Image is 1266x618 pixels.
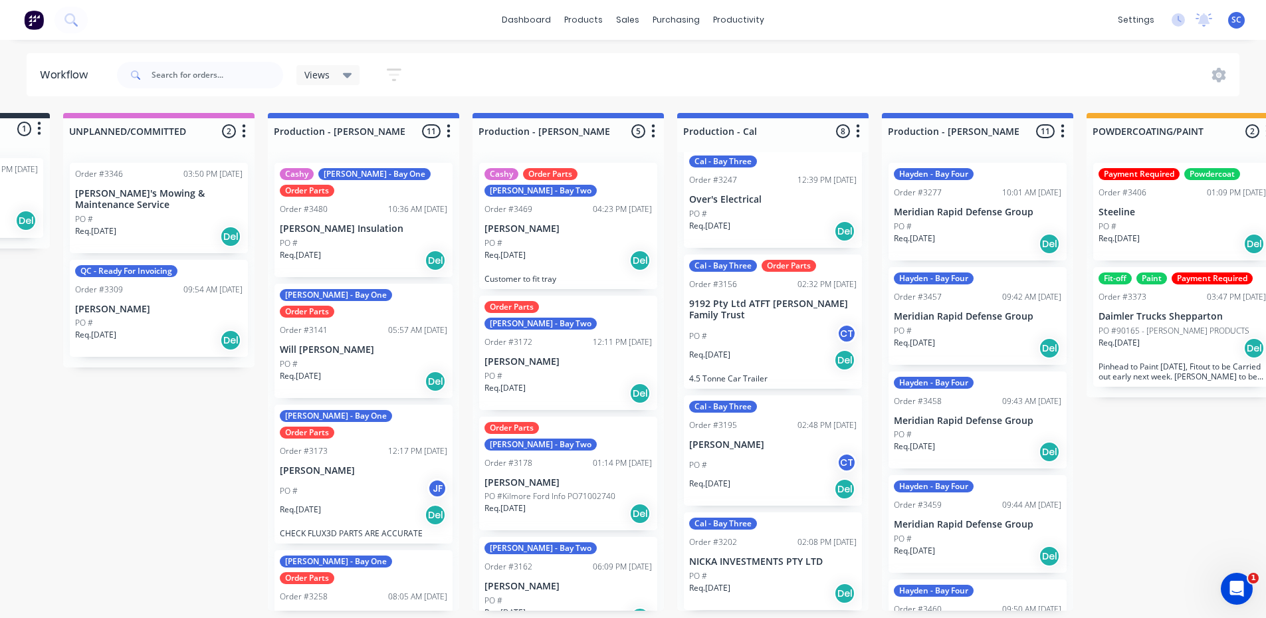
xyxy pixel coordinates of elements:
div: Order #3457 [894,291,942,303]
p: Req. [DATE] [894,233,935,245]
div: Order #3346 [75,168,123,180]
div: Hayden - Bay FourOrder #345809:43 AM [DATE]Meridian Rapid Defense GroupPO #Req.[DATE]Del [889,371,1067,469]
div: Order Parts [280,427,334,439]
p: PO # [75,317,93,329]
p: [PERSON_NAME] Insulation [280,223,447,235]
div: 12:11 PM [DATE] [593,336,652,348]
img: Factory [24,10,44,30]
iframe: Intercom live chat [1221,573,1253,605]
div: 09:50 AM [DATE] [1002,603,1061,615]
div: [PERSON_NAME] - Bay Two [484,318,597,330]
div: 09:54 AM [DATE] [183,284,243,296]
div: Del [1039,233,1060,255]
div: Del [1039,338,1060,359]
div: Del [425,250,446,271]
div: 12:17 PM [DATE] [388,445,447,457]
p: PO # [894,221,912,233]
span: SC [1231,14,1241,26]
div: purchasing [646,10,706,30]
div: [PERSON_NAME] - Bay Two [484,542,597,554]
div: 09:42 AM [DATE] [1002,291,1061,303]
div: CashyOrder Parts[PERSON_NAME] - Bay TwoOrder #346904:23 PM [DATE][PERSON_NAME]PO #Req.[DATE]DelCu... [479,163,657,289]
div: products [558,10,609,30]
p: [PERSON_NAME] [484,223,652,235]
div: 02:48 PM [DATE] [797,419,857,431]
p: Req. [DATE] [689,349,730,361]
div: Cal - Bay Three [689,260,757,272]
p: Req. [DATE] [689,582,730,594]
p: PO # [894,429,912,441]
p: Req. [DATE] [1099,337,1140,349]
div: [PERSON_NAME] - Bay One [280,289,392,301]
div: Del [834,350,855,371]
div: settings [1111,10,1161,30]
p: Req. [DATE] [894,441,935,453]
div: 01:14 PM [DATE] [593,457,652,469]
div: Payment Required [1099,168,1180,180]
p: PO #Kilmore Ford Info PO71002740 [484,490,615,502]
p: [PERSON_NAME] [484,477,652,488]
p: Meridian Rapid Defense Group [894,519,1061,530]
div: 04:23 PM [DATE] [593,203,652,215]
div: [PERSON_NAME] - Bay Two [484,185,597,197]
div: [PERSON_NAME] - Bay OneOrder PartsOrder #317312:17 PM [DATE][PERSON_NAME]PO #JFReq.[DATE]DelCHECK... [274,405,453,544]
div: Order #3480 [280,203,328,215]
p: Req. [DATE] [280,504,321,516]
div: Cashy [484,168,518,180]
div: Order #3373 [1099,291,1146,303]
div: Hayden - Bay Four [894,585,974,597]
div: Workflow [40,67,94,83]
p: Req. [DATE] [894,545,935,557]
div: Cal - Bay Three [689,401,757,413]
p: [PERSON_NAME] [280,465,447,476]
p: PO # [894,325,912,337]
div: Order Parts [280,185,334,197]
div: [PERSON_NAME] - Bay One [318,168,431,180]
div: Order #3156 [689,278,737,290]
div: JF [427,478,447,498]
div: Order #3458 [894,395,942,407]
div: Order #334603:50 PM [DATE][PERSON_NAME]'s Mowing & Maintenance ServicePO #Req.[DATE]Del [70,163,248,253]
p: PO # [689,208,707,220]
p: Req. [DATE] [484,382,526,394]
p: Over's Electrical [689,194,857,205]
div: Del [629,250,651,271]
div: Cashy[PERSON_NAME] - Bay OneOrder PartsOrder #348010:36 AM [DATE][PERSON_NAME] InsulationPO #Req.... [274,163,453,277]
p: Req. [DATE] [689,478,730,490]
p: Customer to fit tray [484,274,652,284]
div: 09:44 AM [DATE] [1002,499,1061,511]
p: Req. [DATE] [894,337,935,349]
div: 10:36 AM [DATE] [388,203,447,215]
div: Order Parts [280,572,334,584]
p: NICKA INVESTMENTS PTY LTD [689,556,857,567]
div: Order Parts [762,260,816,272]
div: Order #3459 [894,499,942,511]
div: Order #3172 [484,336,532,348]
p: [PERSON_NAME] [689,439,857,451]
div: Del [834,583,855,604]
p: PO # [280,485,298,497]
p: Pinhead to Paint [DATE], Fitout to be Carried out early next week. [PERSON_NAME] to be organised ... [1099,361,1266,381]
div: Fit-off [1099,272,1132,284]
p: CHECK FLUX3D PARTS ARE ACCURATE [280,528,447,538]
div: 08:05 AM [DATE] [388,591,447,603]
div: Order Parts [484,422,539,434]
div: Order Parts [484,301,539,313]
p: Req. [DATE] [75,225,116,237]
div: Hayden - Bay Four [894,480,974,492]
div: Del [220,330,241,351]
div: 05:57 AM [DATE] [388,324,447,336]
div: [PERSON_NAME] - Bay One [280,556,392,567]
div: Cal - Bay ThreeOrder #320202:08 PM [DATE]NICKA INVESTMENTS PTY LTDPO #Req.[DATE]Del [684,512,862,610]
p: Req. [DATE] [484,502,526,514]
div: Hayden - Bay FourOrder #327710:01 AM [DATE]Meridian Rapid Defense GroupPO #Req.[DATE]Del [889,163,1067,260]
div: Del [629,383,651,404]
div: Del [425,504,446,526]
p: PO # [75,213,93,225]
p: Req. [DATE] [280,249,321,261]
div: Order #3258 [280,591,328,603]
div: CT [837,324,857,344]
p: [PERSON_NAME]'s Mowing & Maintenance Service [75,188,243,211]
div: 12:39 PM [DATE] [797,174,857,186]
div: Payment Required [1172,272,1253,284]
